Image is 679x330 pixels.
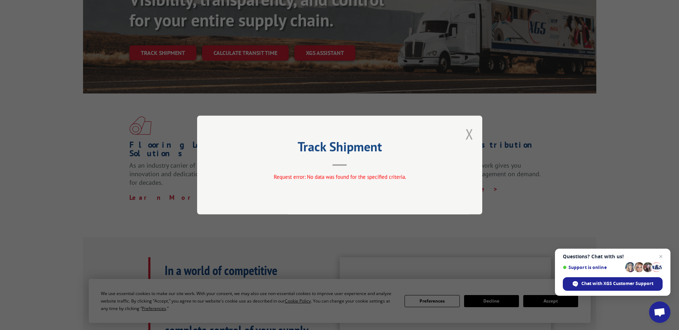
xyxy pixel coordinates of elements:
div: Open chat [649,301,670,323]
button: Close modal [465,125,473,143]
span: Support is online [563,265,623,270]
span: Questions? Chat with us! [563,254,663,259]
h2: Track Shipment [233,142,447,155]
span: Request error: No data was found for the specified criteria. [273,173,406,180]
span: Chat with XGS Customer Support [581,280,653,287]
div: Chat with XGS Customer Support [563,277,663,291]
span: Close chat [657,252,665,261]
